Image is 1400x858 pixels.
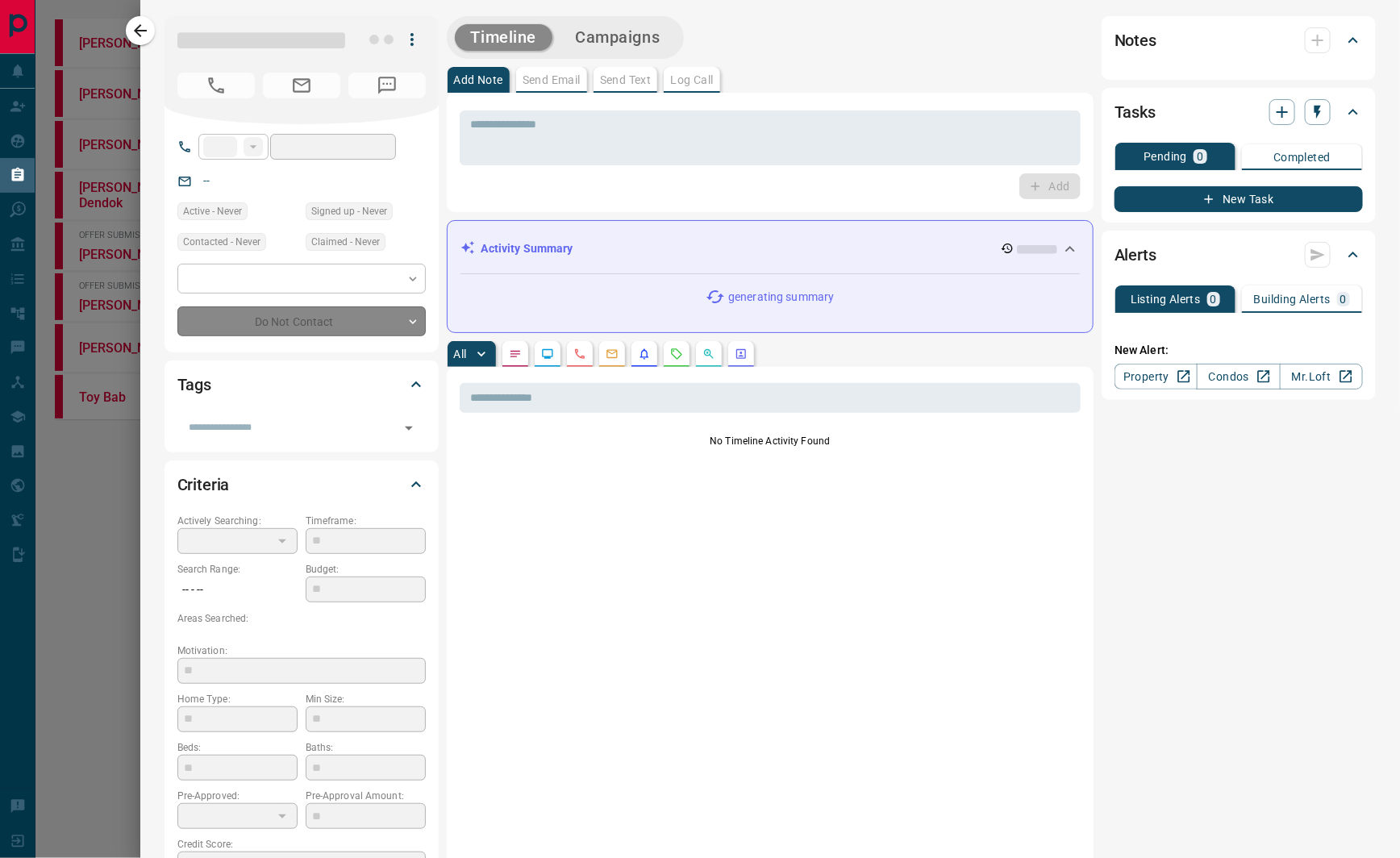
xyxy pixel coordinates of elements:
[177,306,426,336] div: Do Not Contact
[735,348,748,360] svg: Agent Actions
[311,203,387,219] span: Signed up - Never
[306,789,426,803] p: Pre-Approval Amount:
[1115,27,1156,53] h2: Notes
[1115,242,1156,268] h2: Alerts
[177,643,426,658] p: Motivation:
[481,240,573,257] p: Activity Summary
[1254,294,1331,305] p: Building Alerts
[177,372,211,398] h2: Tags
[177,472,230,498] h2: Criteria
[177,692,298,706] p: Home Type:
[398,417,420,439] button: Open
[509,348,522,360] svg: Notes
[1197,364,1280,389] a: Condos
[1115,21,1363,60] div: Notes
[183,234,260,250] span: Contacted - Never
[306,562,426,577] p: Budget:
[573,348,586,360] svg: Calls
[559,24,676,51] button: Campaigns
[177,577,298,603] p: -- - --
[702,348,715,360] svg: Opportunities
[177,365,426,404] div: Tags
[177,740,298,755] p: Beds:
[177,611,426,626] p: Areas Searched:
[306,740,426,755] p: Baths:
[177,562,298,577] p: Search Range:
[1131,294,1201,305] p: Listing Alerts
[183,203,242,219] span: Active - Never
[1340,294,1347,305] p: 0
[1115,342,1363,359] p: New Alert:
[454,348,467,360] p: All
[460,234,1080,264] div: Activity Summary
[541,348,554,360] svg: Lead Browsing Activity
[1115,99,1156,125] h2: Tasks
[1144,151,1187,162] p: Pending
[454,74,503,85] p: Add Note
[670,348,683,360] svg: Requests
[306,514,426,528] p: Timeframe:
[1115,186,1363,212] button: New Task
[177,514,298,528] p: Actively Searching:
[728,289,834,306] p: generating summary
[203,174,210,187] a: --
[1210,294,1217,305] p: 0
[311,234,380,250] span: Claimed - Never
[606,348,619,360] svg: Emails
[348,73,426,98] span: No Number
[263,73,340,98] span: No Email
[177,789,298,803] p: Pre-Approved:
[1197,151,1203,162] p: 0
[306,692,426,706] p: Min Size:
[177,465,426,504] div: Criteria
[1115,364,1198,389] a: Property
[638,348,651,360] svg: Listing Alerts
[1115,93,1363,131] div: Tasks
[455,24,553,51] button: Timeline
[460,434,1081,448] p: No Timeline Activity Found
[1273,152,1331,163] p: Completed
[1115,235,1363,274] div: Alerts
[177,73,255,98] span: No Number
[177,837,426,852] p: Credit Score:
[1280,364,1363,389] a: Mr.Loft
